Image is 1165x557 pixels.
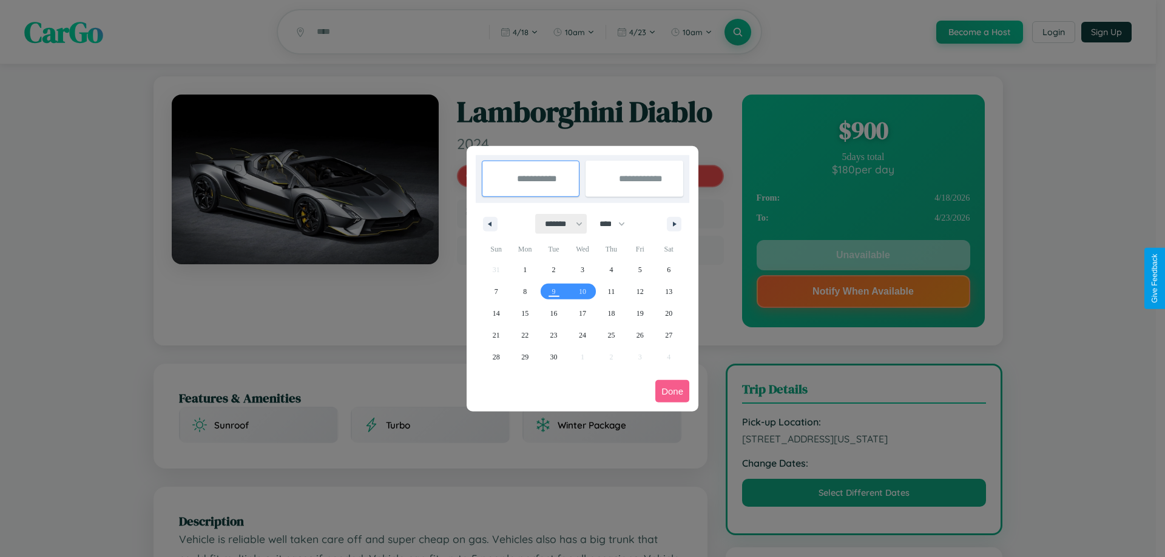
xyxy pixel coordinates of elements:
button: 5 [626,259,654,281]
button: 24 [568,324,596,346]
span: 10 [579,281,586,302]
span: 3 [581,259,584,281]
span: 27 [665,324,672,346]
span: 26 [637,324,644,346]
span: 18 [607,302,615,324]
span: 4 [609,259,613,281]
span: 12 [637,281,644,302]
span: 23 [550,324,558,346]
span: 19 [637,302,644,324]
span: 25 [607,324,615,346]
span: 11 [608,281,615,302]
button: 17 [568,302,596,324]
button: 11 [597,281,626,302]
span: 21 [493,324,500,346]
span: 1 [523,259,527,281]
span: 16 [550,302,558,324]
button: 25 [597,324,626,346]
span: 30 [550,346,558,368]
span: 29 [521,346,528,368]
button: 18 [597,302,626,324]
button: 19 [626,302,654,324]
button: 4 [597,259,626,281]
button: 27 [655,324,683,346]
span: Sat [655,239,683,259]
button: 1 [510,259,539,281]
button: Done [655,380,689,402]
span: 6 [667,259,670,281]
span: 2 [552,259,556,281]
button: 30 [539,346,568,368]
span: 7 [495,281,498,302]
span: Thu [597,239,626,259]
span: 28 [493,346,500,368]
span: 15 [521,302,528,324]
span: Wed [568,239,596,259]
span: 17 [579,302,586,324]
button: 9 [539,281,568,302]
span: Sun [482,239,510,259]
button: 23 [539,324,568,346]
span: 9 [552,281,556,302]
button: 2 [539,259,568,281]
div: Give Feedback [1150,254,1159,303]
button: 15 [510,302,539,324]
span: 13 [665,281,672,302]
span: 20 [665,302,672,324]
button: 13 [655,281,683,302]
span: 22 [521,324,528,346]
span: 8 [523,281,527,302]
button: 20 [655,302,683,324]
button: 29 [510,346,539,368]
button: 10 [568,281,596,302]
span: 24 [579,324,586,346]
button: 8 [510,281,539,302]
button: 14 [482,302,510,324]
span: 14 [493,302,500,324]
button: 3 [568,259,596,281]
span: 5 [638,259,642,281]
button: 16 [539,302,568,324]
span: Tue [539,239,568,259]
button: 21 [482,324,510,346]
button: 6 [655,259,683,281]
button: 28 [482,346,510,368]
button: 22 [510,324,539,346]
button: 7 [482,281,510,302]
button: 26 [626,324,654,346]
span: Mon [510,239,539,259]
span: Fri [626,239,654,259]
button: 12 [626,281,654,302]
